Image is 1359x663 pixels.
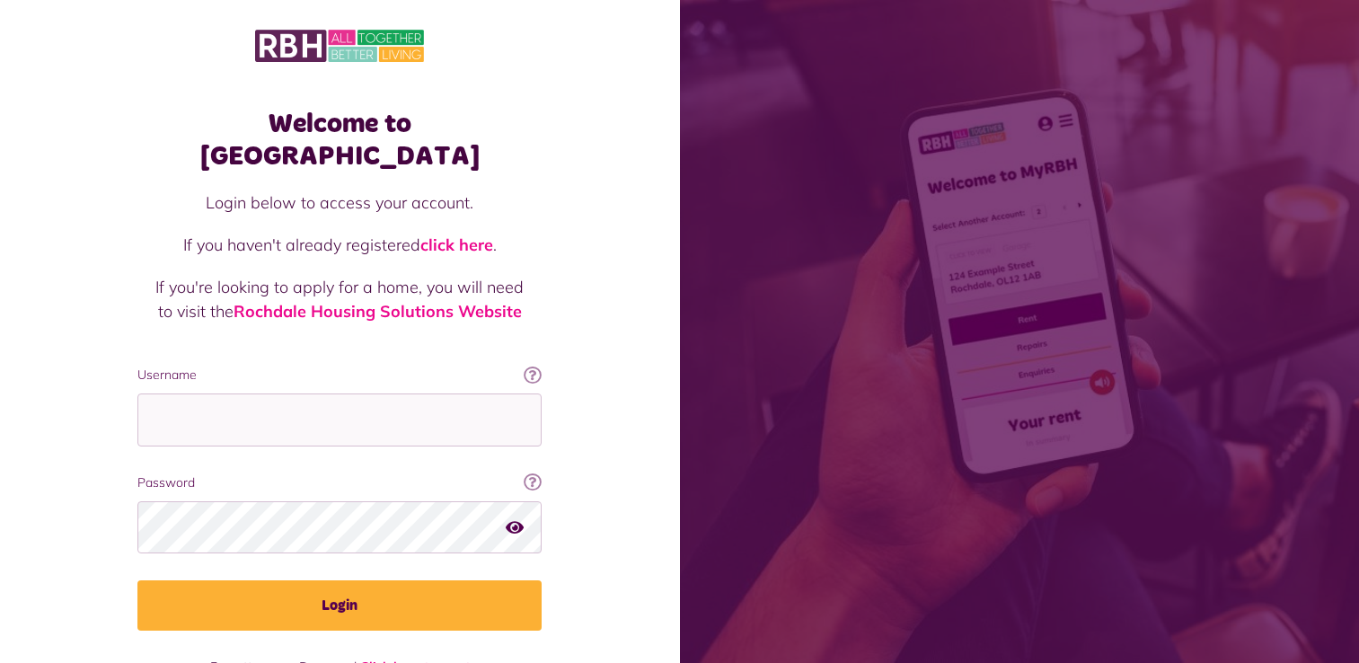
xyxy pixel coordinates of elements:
a: Rochdale Housing Solutions Website [234,301,522,322]
h1: Welcome to [GEOGRAPHIC_DATA] [137,108,542,172]
img: MyRBH [255,27,424,65]
p: If you haven't already registered . [155,233,524,257]
p: Login below to access your account. [155,190,524,215]
p: If you're looking to apply for a home, you will need to visit the [155,275,524,323]
button: Login [137,580,542,631]
label: Username [137,366,542,385]
label: Password [137,473,542,492]
a: click here [420,234,493,255]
